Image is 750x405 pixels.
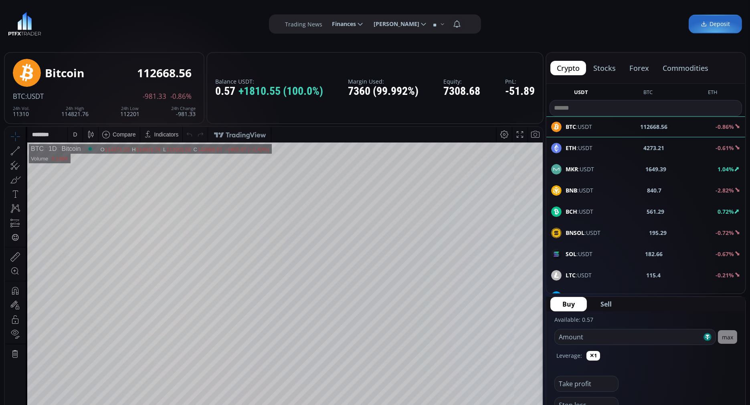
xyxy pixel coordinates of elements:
span: :USDT [566,186,593,194]
b: MKR [566,165,578,173]
span: Deposit [701,20,730,28]
div: Toggle Log Scale [507,318,520,333]
button: Sell [588,297,624,311]
div: L [158,20,162,26]
div: 7360 (99.992%) [348,85,418,98]
label: Trading News [285,20,322,28]
label: Leverage: [556,351,582,360]
button: BTC [640,88,656,98]
span: :USDT [25,92,44,101]
label: Available: 0.57 [554,316,593,323]
button: 19:06:25 (UTC) [444,318,488,333]
span: [PERSON_NAME] [368,16,419,32]
div: Toggle Percentage [496,318,507,333]
button: crypto [550,61,586,75]
span: -981.33 [143,93,166,100]
div: 5d [79,322,85,329]
div: 114271.23 [100,20,125,26]
b: 182.66 [645,250,663,258]
div: C [189,20,193,26]
button: USDT [571,88,591,98]
span: :USDT [566,144,592,152]
div: 112668.56 [137,67,192,79]
b: 195.29 [649,229,667,237]
div: 24h Low [120,106,139,111]
div: 7308.68 [443,85,480,98]
span: :USDT [566,271,592,279]
div: auto [523,322,534,329]
button: stocks [587,61,622,75]
span: :USDT [566,229,600,237]
b: BNB [566,186,577,194]
button: commodities [656,61,715,75]
b: 1.04% [718,165,734,173]
div: H [127,20,131,26]
div: Compare [108,4,131,11]
span: 19:06:25 (UTC) [447,322,485,329]
div: log [510,322,518,329]
button: Buy [550,297,587,311]
div: -981.33 [171,106,196,117]
div: Bitcoin [45,67,84,79]
b: 115.4 [647,271,661,279]
div: Toggle Auto Scale [520,318,537,333]
div: 1d [91,322,97,329]
b: 0.72% [718,208,734,215]
div: 112201 [120,106,139,117]
span: +1810.55 (100.0%) [239,85,323,98]
b: 1649.39 [645,165,666,173]
span: Buy [562,299,575,309]
div: 0.57 [215,85,323,98]
div: −1602.67 (−1.40%) [220,20,264,26]
div: 1y [40,322,46,329]
div: 112201.00 [162,20,186,26]
div: 24h Vol. [13,106,30,111]
b: 4273.21 [644,144,665,152]
div: 24h High [61,106,89,111]
b: -2.67% [716,293,734,300]
div: Market open [82,18,89,26]
button: ETH [705,88,721,98]
a: Deposit [689,15,742,34]
div:  [7,107,14,114]
div: D [68,4,72,11]
b: -0.72% [716,229,734,237]
span: -0.86% [170,93,192,100]
div: 1m [65,322,73,329]
span: :USDT [566,250,592,258]
b: -0.61% [716,144,734,152]
b: BNSOL [566,229,584,237]
span: Finances [326,16,356,32]
div: 9.198K [46,29,63,35]
span: :USDT [566,165,594,173]
div: Hide Drawings Toolbar [18,299,22,310]
div: 114821.76 [61,106,89,117]
div: O [95,20,100,26]
label: Margin Used: [348,78,418,84]
div: BTC [26,18,39,26]
b: LTC [566,271,576,279]
b: BCH [566,208,577,215]
b: -2.82% [716,186,734,194]
b: 25.13 [648,292,663,301]
div: 24h Change [171,106,196,111]
label: Balance USDT: [215,78,323,84]
button: forex [623,61,655,75]
button: ✕1 [586,351,600,361]
div: 114821.76 [131,20,156,26]
b: 561.29 [647,207,664,216]
b: -0.67% [716,250,734,258]
div: Bitcoin [52,18,76,26]
b: 840.7 [647,186,662,194]
img: LOGO [8,12,41,36]
div: 5y [29,322,35,329]
b: -0.21% [716,271,734,279]
span: :USDT [566,292,595,301]
b: ETH [566,144,576,152]
b: LINK [566,293,579,300]
div: Indicators [150,4,174,11]
div: 3m [52,322,60,329]
label: Equity: [443,78,480,84]
label: PnL: [505,78,535,84]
